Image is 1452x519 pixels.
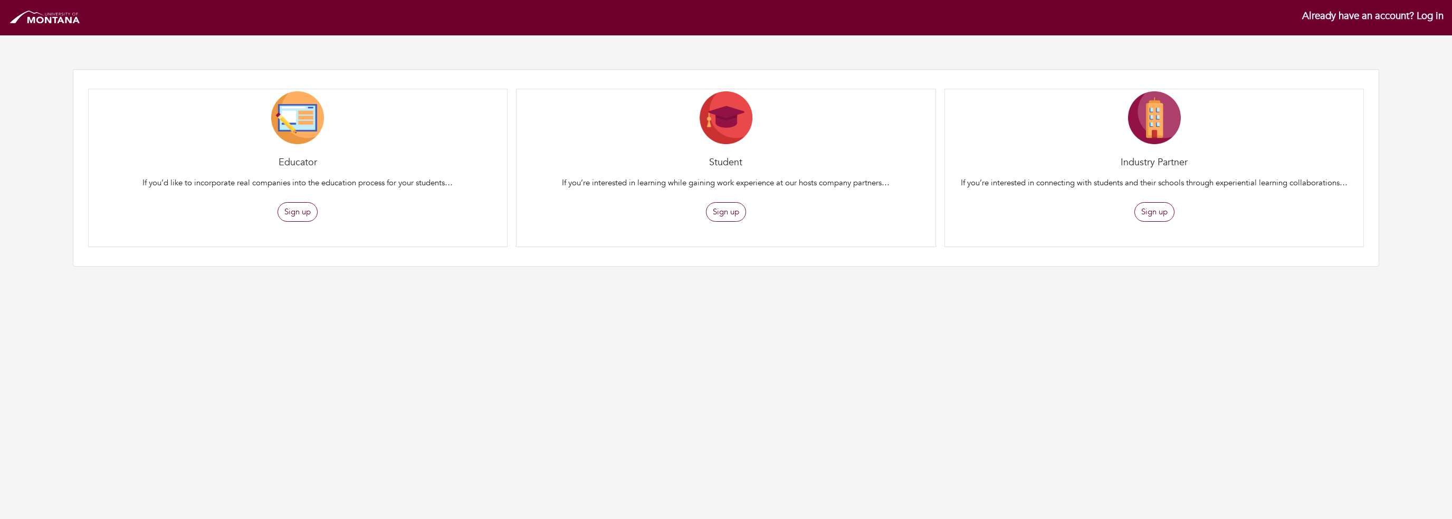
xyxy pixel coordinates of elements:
[91,177,505,189] p: If you’d like to incorporate real companies into the education process for your students…
[947,177,1362,189] p: If you’re interested in connecting with students and their schools through experiential learning ...
[271,91,324,144] img: Educator-Icon-31d5a1e457ca3f5474c6b92ab10a5d5101c9f8fbafba7b88091835f1a8db102f.png
[1128,91,1181,144] img: Company-Icon-7f8a26afd1715722aa5ae9dc11300c11ceeb4d32eda0db0d61c21d11b95ecac6.png
[1134,202,1174,222] button: Sign up
[89,157,508,168] h4: Educator
[517,157,935,168] h4: Student
[1302,9,1444,23] a: Already have an account? Log in
[706,202,746,222] button: Sign up
[278,202,318,222] button: Sign up
[945,157,1364,168] h4: Industry Partner
[519,177,933,189] p: If you’re interested in learning while gaining work experience at our hosts company partners…
[8,8,82,27] img: montana_logo.png
[700,91,752,144] img: Student-Icon-6b6867cbad302adf8029cb3ecf392088beec6a544309a027beb5b4b4576828a8.png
